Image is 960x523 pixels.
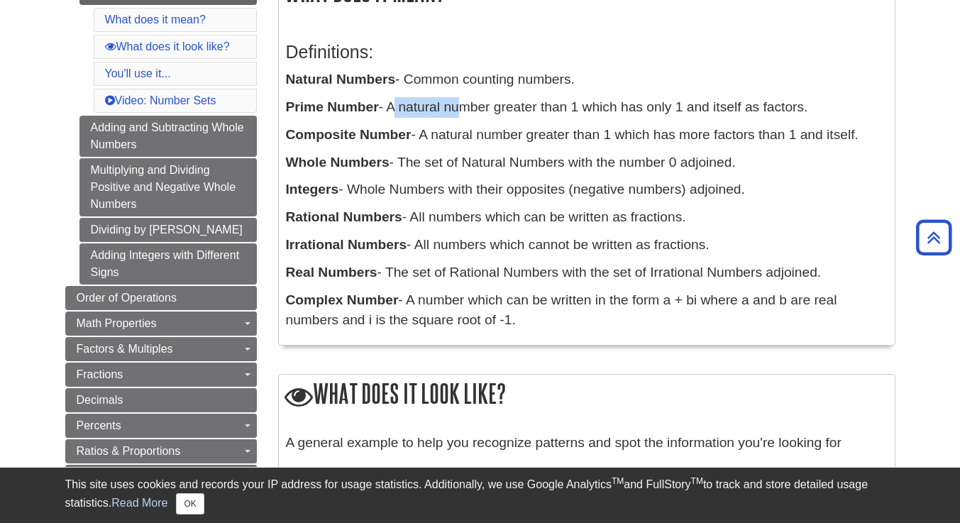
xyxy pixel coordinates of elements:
[65,414,257,438] a: Percents
[612,476,624,486] sup: TM
[286,182,339,197] b: Integers
[65,286,257,310] a: Order of Operations
[286,42,888,62] h3: Definitions:
[286,155,390,170] b: Whole Numbers
[79,218,257,242] a: Dividing by [PERSON_NAME]
[65,439,257,463] a: Ratios & Proportions
[911,228,956,247] a: Back to Top
[286,290,888,331] p: - A number which can be written in the form a + bi where a and b are real numbers and i is the sq...
[79,243,257,285] a: Adding Integers with Different Signs
[286,292,399,307] b: Complex Number
[286,97,888,118] p: - A natural number greater than 1 which has only 1 and itself as factors.
[65,312,257,336] a: Math Properties
[286,263,888,283] p: - The set of Rational Numbers with the set of Irrational Numbers adjoined.
[105,13,206,26] a: What does it mean?
[65,388,257,412] a: Decimals
[111,497,167,509] a: Read More
[77,368,123,380] span: Fractions
[77,292,177,304] span: Order of Operations
[105,67,171,79] a: You'll use it...
[65,363,257,387] a: Fractions
[77,317,157,329] span: Math Properties
[286,265,377,280] b: Real Numbers
[286,235,888,255] p: - All numbers which cannot be written as fractions.
[286,70,888,90] p: - Common counting numbers.
[79,116,257,157] a: Adding and Subtracting Whole Numbers
[77,394,123,406] span: Decimals
[286,207,888,228] p: - All numbers which can be written as fractions.
[286,127,412,142] b: Composite Number
[176,493,204,514] button: Close
[105,40,230,53] a: What does it look like?
[65,476,895,514] div: This site uses cookies and records your IP address for usage statistics. Additionally, we use Goo...
[286,180,888,200] p: - Whole Numbers with their opposites (negative numbers) adjoined.
[77,343,173,355] span: Factors & Multiples
[286,153,888,173] p: - The set of Natural Numbers with the number 0 adjoined.
[79,158,257,216] a: Multiplying and Dividing Positive and Negative Whole Numbers
[286,461,888,492] caption: A list of types of numbers and examples.
[77,419,121,431] span: Percents
[65,465,257,489] a: Exponents
[691,476,703,486] sup: TM
[286,125,888,145] p: - A natural number greater than 1 which has more factors than 1 and itself.
[105,94,216,106] a: Video: Number Sets
[286,209,402,224] b: Rational Numbers
[286,99,379,114] b: Prime Number
[286,237,407,252] b: Irrational Numbers
[77,445,181,457] span: Ratios & Proportions
[286,72,396,87] b: Natural Numbers
[65,337,257,361] a: Factors & Multiples
[279,375,895,415] h2: What does it look like?
[286,433,888,453] p: A general example to help you recognize patterns and spot the information you're looking for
